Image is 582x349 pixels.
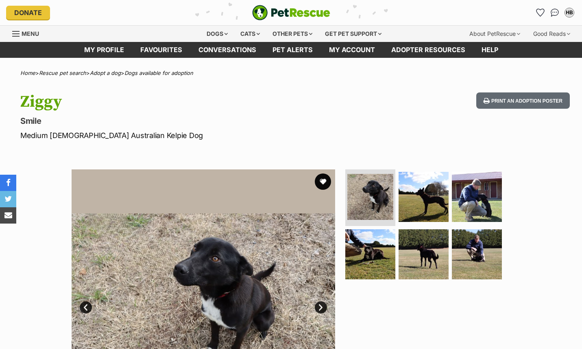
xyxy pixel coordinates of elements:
button: Print an adoption poster [476,92,570,109]
a: PetRescue [252,5,330,20]
img: Photo of Ziggy [452,172,502,222]
a: Next [315,301,327,314]
a: Help [473,42,506,58]
img: chat-41dd97257d64d25036548639549fe6c8038ab92f7586957e7f3b1b290dea8141.svg [551,9,559,17]
p: Smile [20,115,355,127]
a: Menu [12,26,45,40]
ul: Account quick links [534,6,576,19]
div: Get pet support [319,26,387,42]
img: Photo of Ziggy [452,229,502,279]
a: Conversations [548,6,561,19]
a: Favourites [132,42,190,58]
img: logo-e224e6f780fb5917bec1dbf3a21bbac754714ae5b6737aabdf751b685950b380.svg [252,5,330,20]
a: Favourites [534,6,547,19]
a: Rescue pet search [39,70,86,76]
img: Photo of Ziggy [399,172,449,222]
div: Cats [235,26,266,42]
button: favourite [315,173,331,190]
img: Photo of Ziggy [345,229,395,279]
div: Good Reads [528,26,576,42]
a: Donate [6,6,50,20]
a: Dogs available for adoption [124,70,193,76]
img: Photo of Ziggy [347,174,393,220]
a: conversations [190,42,264,58]
div: About PetRescue [464,26,526,42]
div: HB [565,9,573,17]
img: Photo of Ziggy [399,229,449,279]
div: Other pets [267,26,318,42]
a: Prev [80,301,92,314]
a: Home [20,70,35,76]
a: Adopter resources [383,42,473,58]
a: Pet alerts [264,42,321,58]
button: My account [563,6,576,19]
div: Dogs [201,26,233,42]
a: My account [321,42,383,58]
h1: Ziggy [20,92,355,111]
span: Menu [22,30,39,37]
p: Medium [DEMOGRAPHIC_DATA] Australian Kelpie Dog [20,130,355,141]
a: Adopt a dog [90,70,121,76]
a: My profile [76,42,132,58]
